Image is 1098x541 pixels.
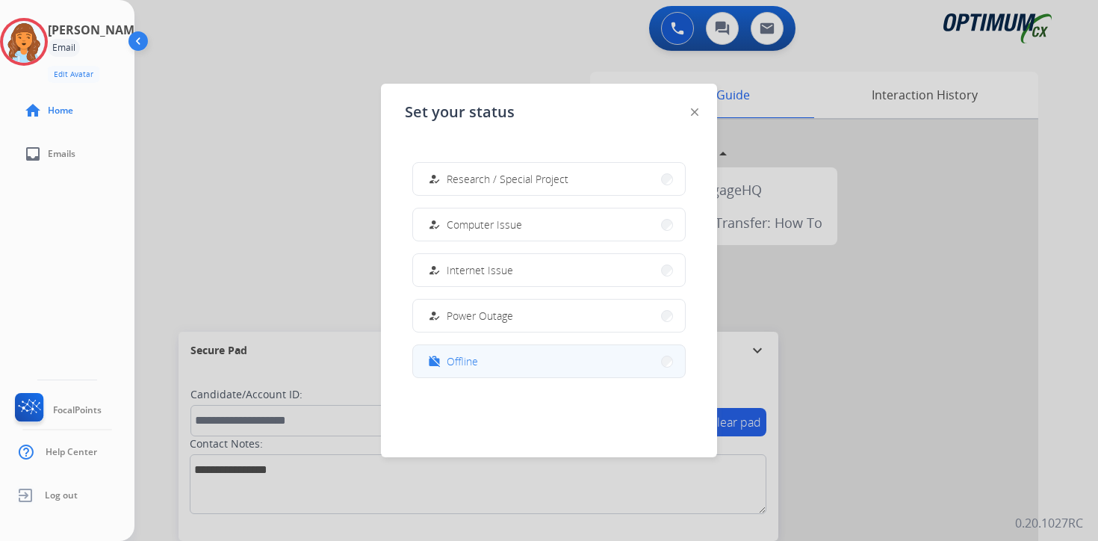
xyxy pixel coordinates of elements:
[428,355,441,368] mat-icon: work_off
[53,404,102,416] span: FocalPoints
[447,262,513,278] span: Internet Issue
[691,108,698,116] img: close-button
[48,21,145,39] h3: [PERSON_NAME]
[48,148,75,160] span: Emails
[45,489,78,501] span: Log out
[428,264,441,276] mat-icon: how_to_reg
[3,21,45,63] img: avatar
[405,102,515,123] span: Set your status
[428,173,441,185] mat-icon: how_to_reg
[24,145,42,163] mat-icon: inbox
[413,345,685,377] button: Offline
[48,39,80,57] div: Email
[413,208,685,241] button: Computer Issue
[24,102,42,120] mat-icon: home
[46,446,97,458] span: Help Center
[447,171,568,187] span: Research / Special Project
[413,254,685,286] button: Internet Issue
[447,353,478,369] span: Offline
[48,105,73,117] span: Home
[447,308,513,324] span: Power Outage
[447,217,522,232] span: Computer Issue
[413,300,685,332] button: Power Outage
[413,163,685,195] button: Research / Special Project
[428,218,441,231] mat-icon: how_to_reg
[48,66,99,83] button: Edit Avatar
[1015,514,1083,532] p: 0.20.1027RC
[428,309,441,322] mat-icon: how_to_reg
[12,393,102,427] a: FocalPoints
